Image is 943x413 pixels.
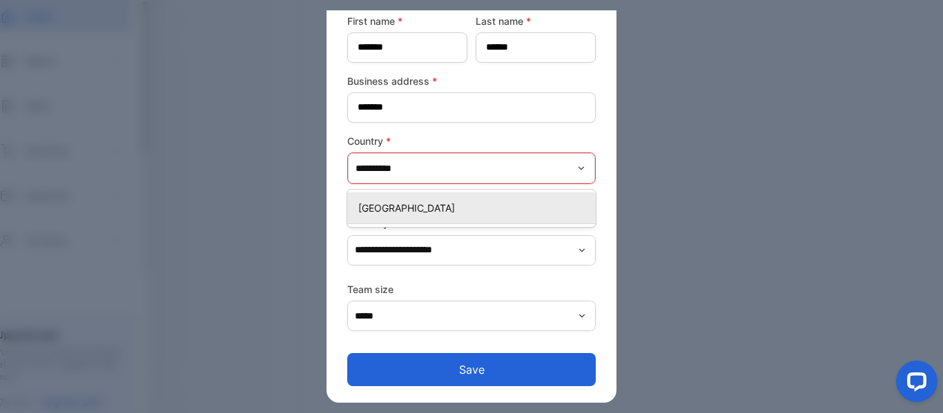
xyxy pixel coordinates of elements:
label: Country [347,134,596,148]
label: First name [347,14,467,28]
label: Business address [347,74,596,88]
label: Last name [476,14,596,28]
p: This field is required [347,187,596,205]
button: Save [347,353,596,386]
p: [GEOGRAPHIC_DATA] [358,201,590,215]
iframe: LiveChat chat widget [885,355,943,413]
label: Team size [347,282,596,296]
